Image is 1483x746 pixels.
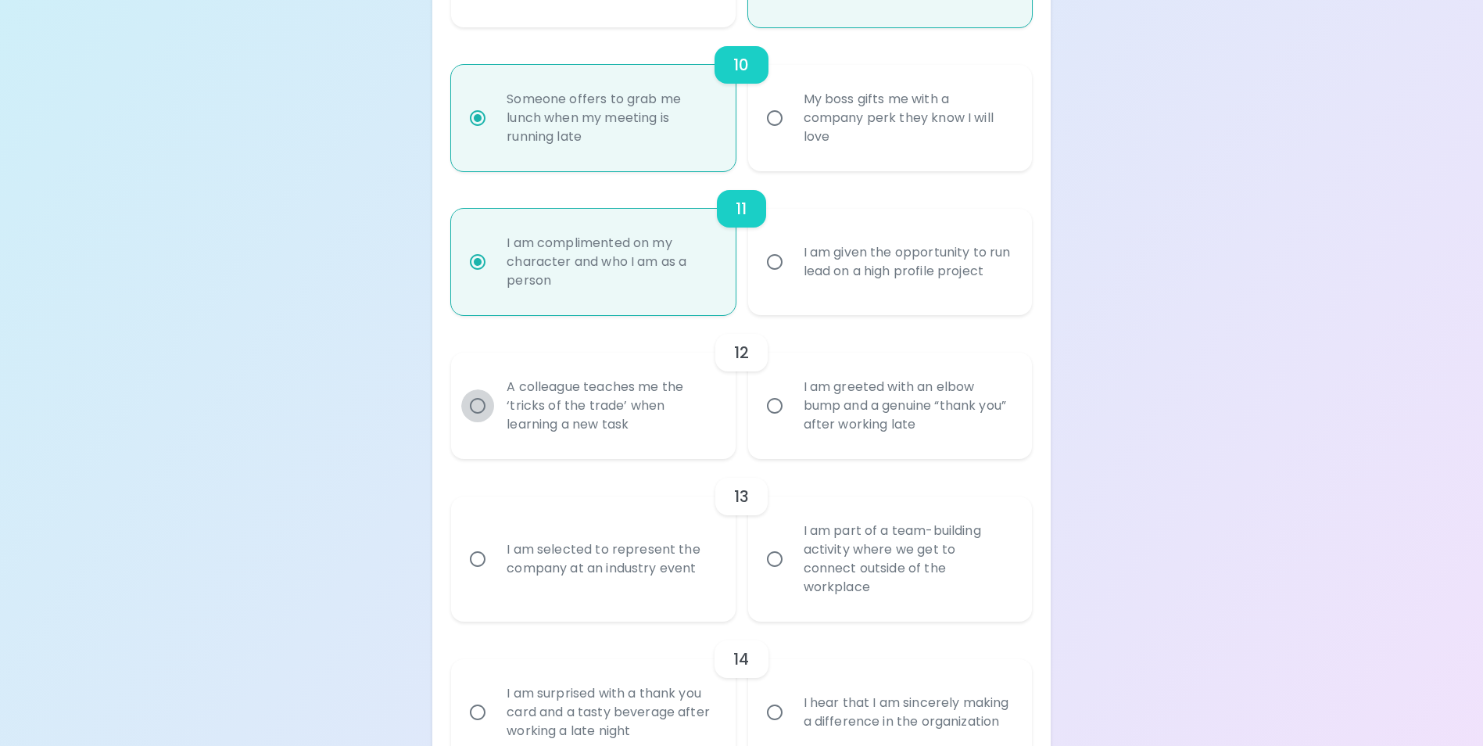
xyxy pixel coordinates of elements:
[733,52,749,77] h6: 10
[734,484,749,509] h6: 13
[791,224,1023,299] div: I am given the opportunity to run lead on a high profile project
[733,647,749,672] h6: 14
[494,215,726,309] div: I am complimented on my character and who I am as a person
[494,522,726,597] div: I am selected to represent the company at an industry event
[736,196,747,221] h6: 11
[451,27,1031,171] div: choice-group-check
[494,359,726,453] div: A colleague teaches me the ‘tricks of the trade’ when learning a new task
[791,71,1023,165] div: My boss gifts me with a company perk they know I will love
[494,71,726,165] div: Someone offers to grab me lunch when my meeting is running late
[791,359,1023,453] div: I am greeted with an elbow bump and a genuine “thank you” after working late
[451,315,1031,459] div: choice-group-check
[734,340,749,365] h6: 12
[451,459,1031,622] div: choice-group-check
[791,503,1023,615] div: I am part of a team-building activity where we get to connect outside of the workplace
[451,171,1031,315] div: choice-group-check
